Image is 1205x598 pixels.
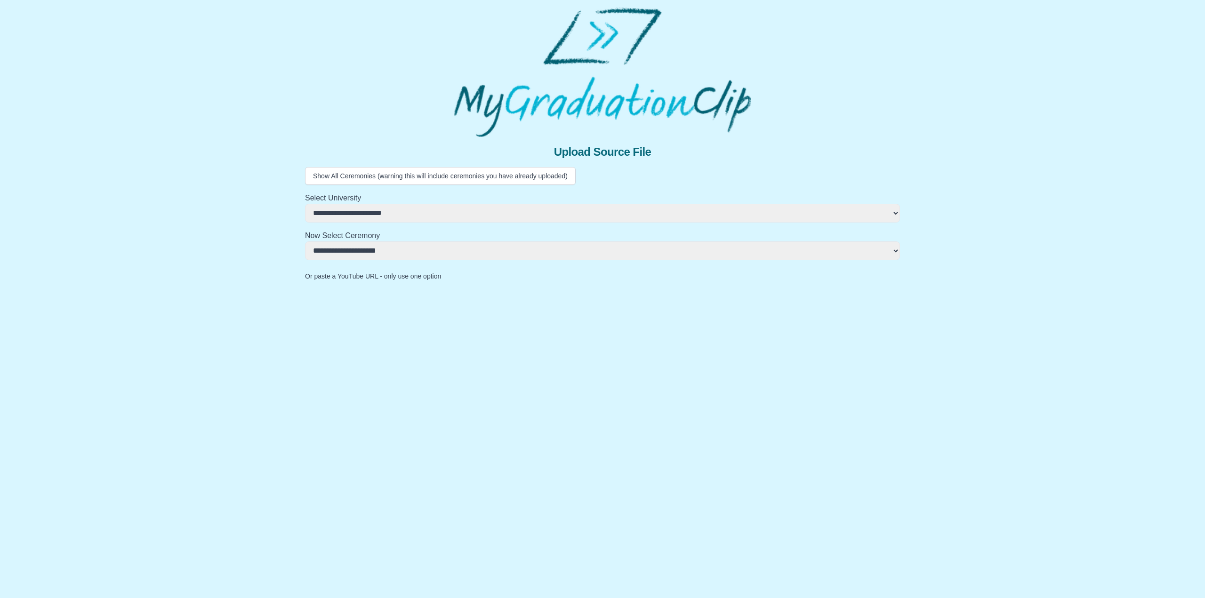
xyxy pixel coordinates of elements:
[454,8,751,137] img: MyGraduationClip
[554,144,651,159] span: Upload Source File
[305,192,900,204] h2: Select University
[305,271,900,281] p: Or paste a YouTube URL - only use one option
[305,167,576,185] button: Show All Ceremonies (warning this will include ceremonies you have already uploaded)
[305,230,900,241] h2: Now Select Ceremony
